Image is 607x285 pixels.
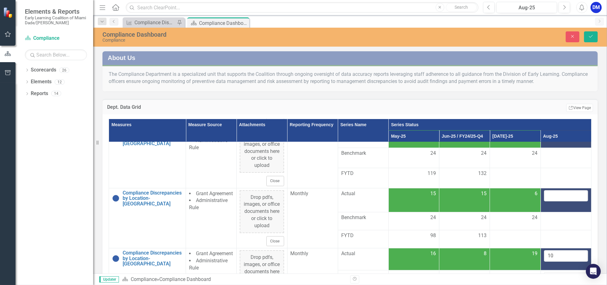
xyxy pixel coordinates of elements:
span: 24 [430,150,436,157]
a: Compliance [131,276,157,282]
button: Close [266,176,284,186]
span: Grant Agreement [196,191,233,196]
a: Compliance Discrepancies by Location- [GEOGRAPHIC_DATA] [123,250,183,267]
div: Compliance Dashboard [199,19,248,27]
span: 24 [532,150,537,157]
span: Actual [341,250,385,257]
span: 24 [532,214,537,221]
input: Search Below... [25,49,87,60]
a: Scorecards [31,67,56,74]
span: 6 [535,190,537,197]
span: Grant Agreement [196,251,233,256]
div: Compliance Dashboard [102,31,380,38]
span: Administrative Rule [189,258,228,271]
a: Elements [31,78,52,85]
a: Compliance Discrepancies by Location- [GEOGRAPHIC_DATA] [123,190,183,207]
span: 24 [481,214,487,221]
span: 24 [430,214,436,221]
button: DM [591,2,602,13]
img: ClearPoint Strategy [3,7,14,18]
span: FYTD [341,232,385,239]
span: 24 [430,272,436,279]
span: 8 [484,250,487,257]
span: 19 [532,250,537,257]
span: Elements & Reports [25,8,87,15]
a: View Page [566,104,593,112]
div: 12 [55,79,65,85]
div: Compliance Dashboard [159,276,211,282]
img: No Information [112,255,120,262]
span: Administrative Rule [189,197,228,210]
div: Compliance Discrepancies by Location- Transfers [134,19,175,26]
span: 15 [430,190,436,197]
span: 24 [532,272,537,279]
img: No Information [112,195,120,202]
div: Monthly [291,190,335,197]
a: Reports [31,90,48,97]
span: Search [455,5,468,10]
div: » [122,276,346,283]
div: Drop pdfs, images, or office documents here or click to upload [240,190,284,233]
span: Benchmark [341,272,385,279]
span: Benchmark [341,214,385,221]
a: Compliance [25,35,87,42]
button: Close [266,236,284,246]
button: Search [446,3,477,12]
span: 24 [481,272,487,279]
small: Early Learning Coalition of Miami Dade/[PERSON_NAME] [25,15,87,25]
div: Open Intercom Messenger [586,264,601,279]
button: Aug-25 [496,2,557,13]
div: Aug-25 [499,4,555,11]
span: Updater [99,276,119,283]
span: 98 [430,232,436,239]
span: 113 [478,232,487,239]
h3: Dept. Data Grid [107,104,371,110]
span: FYTD [341,170,385,177]
a: Compliance Discrepancies by Location- Transfers [124,19,175,26]
a: Compliance Discrepancies by Location- [GEOGRAPHIC_DATA] [123,130,183,146]
input: Search ClearPoint... [126,2,478,13]
span: 24 [481,150,487,157]
div: 26 [59,67,69,73]
div: Compliance [102,38,380,43]
span: 132 [478,170,487,177]
span: Administrative Rule [189,137,228,150]
span: Actual [341,190,385,197]
span: 16 [430,250,436,257]
span: 15 [481,190,487,197]
div: Monthly [291,250,335,257]
span: 119 [428,170,436,177]
div: Drop pdfs, images, or office documents here or click to upload [240,130,284,173]
div: 14 [51,91,61,96]
span: Benchmark [341,150,385,157]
